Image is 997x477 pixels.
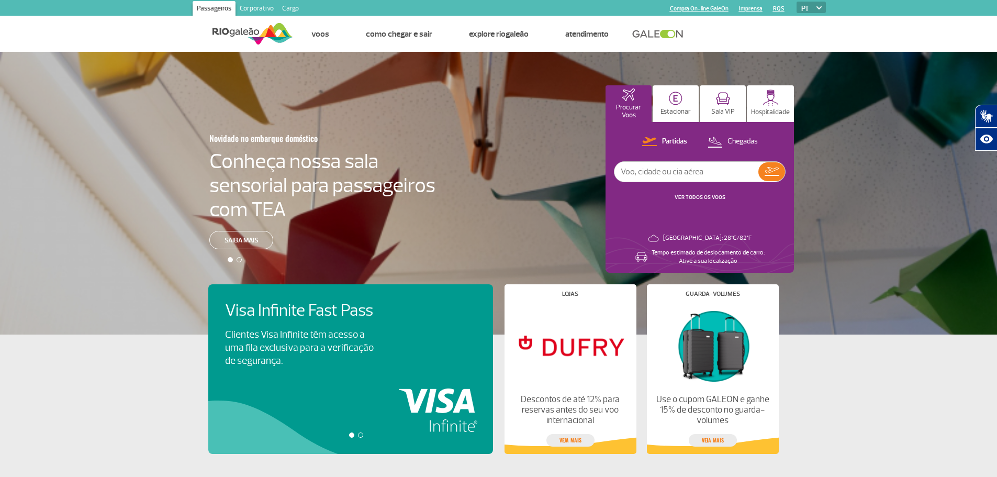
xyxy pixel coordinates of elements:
[193,1,236,18] a: Passageiros
[225,328,374,368] p: Clientes Visa Infinite têm acesso a uma fila exclusiva para a verificação de segurança.
[225,301,391,320] h4: Visa Infinite Fast Pass
[236,1,278,18] a: Corporativo
[716,92,730,105] img: vipRoom.svg
[225,301,476,368] a: Visa Infinite Fast PassClientes Visa Infinite têm acesso a uma fila exclusiva para a verificação ...
[660,108,691,116] p: Estacionar
[663,234,752,242] p: [GEOGRAPHIC_DATA]: 28°C/82°F
[513,305,627,386] img: Lojas
[311,29,329,39] a: Voos
[606,85,652,122] button: Procurar Voos
[614,162,758,182] input: Voo, cidade ou cia aérea
[662,137,687,147] p: Partidas
[669,92,682,105] img: carParkingHome.svg
[546,434,595,447] a: veja mais
[727,137,758,147] p: Chegadas
[711,108,735,116] p: Sala VIP
[513,394,627,426] p: Descontos de até 12% para reservas antes do seu voo internacional
[565,29,609,39] a: Atendimento
[655,394,769,426] p: Use o cupom GALEON e ganhe 15% de desconto no guarda-volumes
[655,305,769,386] img: Guarda-volumes
[652,249,765,265] p: Tempo estimado de deslocamento de carro: Ative a sua localização
[639,135,690,149] button: Partidas
[622,88,635,101] img: airplaneHomeActive.svg
[689,434,737,447] a: veja mais
[209,231,273,249] a: Saiba mais
[611,104,646,119] p: Procurar Voos
[700,85,746,122] button: Sala VIP
[751,108,790,116] p: Hospitalidade
[670,5,729,12] a: Compra On-line GaleOn
[671,193,729,202] button: VER TODOS OS VOOS
[653,85,699,122] button: Estacionar
[975,105,997,128] button: Abrir tradutor de língua de sinais.
[469,29,529,39] a: Explore RIOgaleão
[562,291,578,297] h4: Lojas
[209,127,384,149] h3: Novidade no embarque doméstico
[975,105,997,151] div: Plugin de acessibilidade da Hand Talk.
[209,149,435,221] h4: Conheça nossa sala sensorial para passageiros com TEA
[704,135,761,149] button: Chegadas
[747,85,794,122] button: Hospitalidade
[686,291,740,297] h4: Guarda-volumes
[763,90,779,106] img: hospitality.svg
[366,29,432,39] a: Como chegar e sair
[773,5,785,12] a: RQS
[739,5,763,12] a: Imprensa
[278,1,303,18] a: Cargo
[975,128,997,151] button: Abrir recursos assistivos.
[675,194,725,201] a: VER TODOS OS VOOS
